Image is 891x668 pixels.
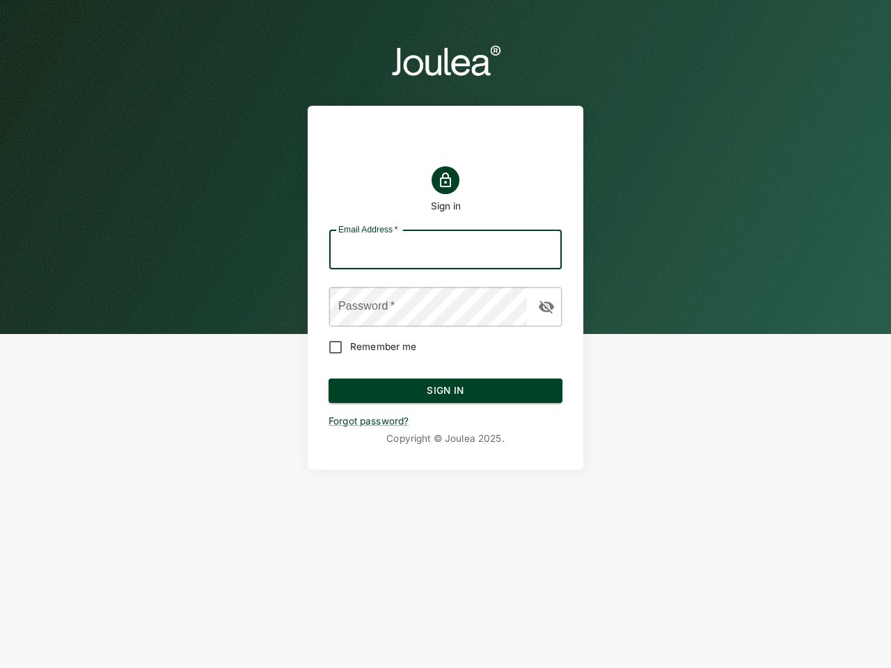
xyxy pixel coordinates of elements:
button: Sign In [329,379,562,404]
span: Remember me [350,340,416,353]
a: Forgot password? [329,415,409,427]
h1: Sign in [431,200,461,212]
label: Email Address [338,223,397,235]
p: Copyright © Joulea 2025 . [329,432,562,445]
img: logo [390,42,501,78]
